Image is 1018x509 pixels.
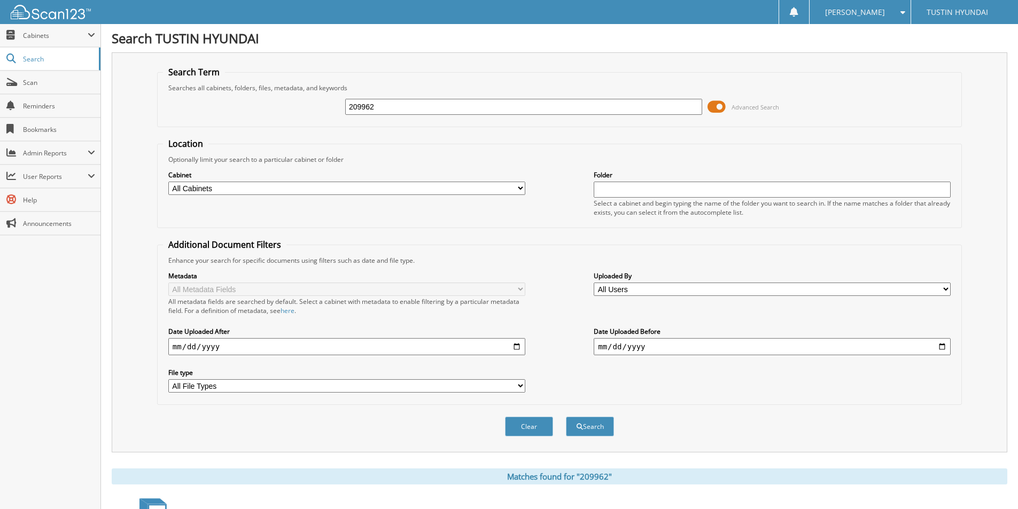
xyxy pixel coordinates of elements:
label: Date Uploaded Before [594,327,951,336]
span: Reminders [23,101,95,111]
label: Cabinet [168,170,525,179]
label: File type [168,368,525,377]
label: Metadata [168,271,525,280]
legend: Additional Document Filters [163,239,286,250]
input: end [594,338,951,355]
div: Searches all cabinets, folders, files, metadata, and keywords [163,83,956,92]
input: start [168,338,525,355]
span: Announcements [23,219,95,228]
label: Folder [594,170,951,179]
div: Optionally limit your search to a particular cabinet or folder [163,155,956,164]
div: Matches found for "209962" [112,468,1007,484]
div: All metadata fields are searched by default. Select a cabinet with metadata to enable filtering b... [168,297,525,315]
span: Help [23,195,95,205]
legend: Search Term [163,66,225,78]
h1: Search TUSTIN HYUNDAI [112,29,1007,47]
span: Search [23,54,94,64]
label: Uploaded By [594,271,951,280]
button: Clear [505,417,553,436]
span: [PERSON_NAME] [825,9,885,15]
span: TUSTIN HYUNDAI [927,9,988,15]
div: Select a cabinet and begin typing the name of the folder you want to search in. If the name match... [594,199,951,217]
button: Search [566,417,614,436]
span: Scan [23,78,95,87]
span: Bookmarks [23,125,95,134]
span: Advanced Search [732,103,779,111]
div: Enhance your search for specific documents using filters such as date and file type. [163,256,956,265]
span: Admin Reports [23,148,88,158]
label: Date Uploaded After [168,327,525,336]
a: here [281,306,294,315]
img: scan123-logo-white.svg [11,5,91,19]
span: Cabinets [23,31,88,40]
legend: Location [163,138,208,150]
span: User Reports [23,172,88,181]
